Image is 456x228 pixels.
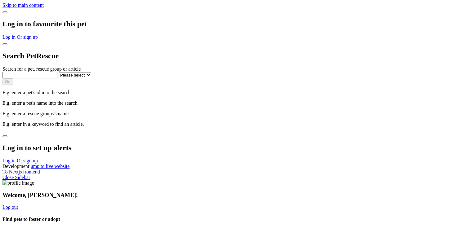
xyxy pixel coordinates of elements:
h2: Log in to set up alerts [2,144,454,152]
div: Dialog Window - Close (Press escape to close) [2,8,454,40]
h4: Find pets to foster or adopt [2,217,454,222]
a: Close Sidebar [2,175,30,180]
button: close [2,135,7,137]
h2: Search PetRescue [2,52,454,60]
img: profile image [2,180,34,186]
a: jump to live website [29,164,69,169]
a: Log out [2,204,18,210]
p: E.g. enter a pet's name into the search. [2,100,454,106]
label: Search for a pet, rescue group or article [2,66,81,72]
button: close [2,43,7,45]
button: close [2,11,7,13]
div: Development [2,164,454,169]
p: E.g. enter a rescue groups's name. [2,111,454,116]
a: Or sign up [17,158,38,163]
button: Go [2,78,13,85]
div: Dialog Window - Close (Press escape to close) [2,132,454,164]
a: Skip to main content [2,2,44,8]
h2: Log in to favourite this pet [2,20,454,28]
h3: Welcome, [PERSON_NAME]! [2,192,454,199]
a: Or sign up [17,34,38,40]
p: E.g. enter a pet's id into the search. [2,90,454,95]
a: Log in [2,34,16,40]
div: Dialog Window - Close (Press escape to close) [2,40,454,127]
a: Log in [2,158,16,163]
a: To Nextjs frontend [2,169,40,174]
p: E.g. enter in a keyword to find an article. [2,121,454,127]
